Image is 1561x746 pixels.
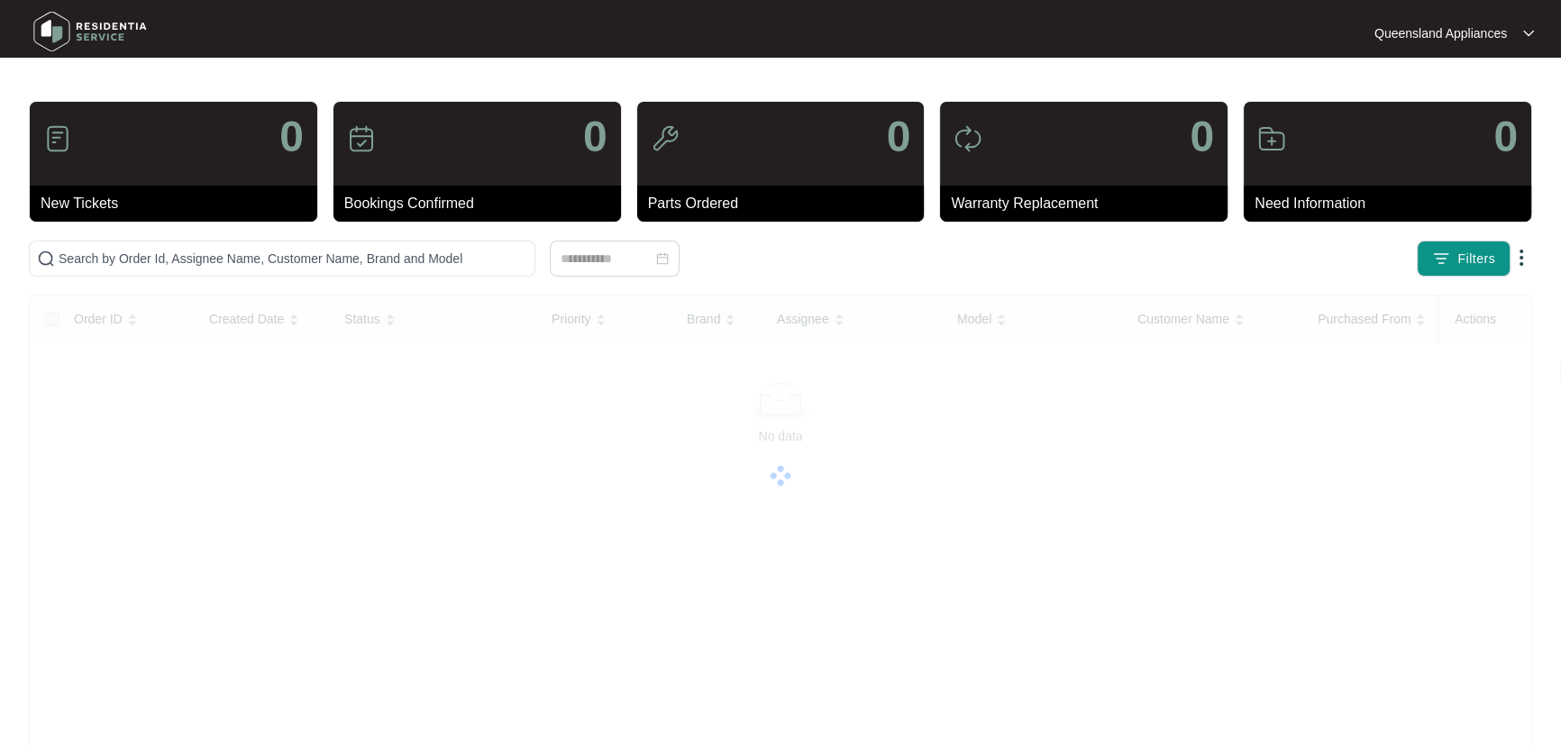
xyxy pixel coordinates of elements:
[344,193,621,214] p: Bookings Confirmed
[1457,250,1495,268] span: Filters
[1523,29,1534,38] img: dropdown arrow
[1432,250,1450,268] img: filter icon
[651,124,680,153] img: icon
[951,193,1228,214] p: Warranty Replacement
[27,5,153,59] img: residentia service logo
[59,249,527,268] input: Search by Order Id, Assignee Name, Customer Name, Brand and Model
[1374,24,1507,42] p: Queensland Appliances
[1493,115,1518,159] p: 0
[1257,124,1286,153] img: icon
[347,124,376,153] img: icon
[887,115,911,159] p: 0
[1417,241,1511,277] button: filter iconFilters
[37,250,55,268] img: search-icon
[954,124,982,153] img: icon
[1511,247,1532,268] img: dropdown arrow
[43,124,72,153] img: icon
[648,193,925,214] p: Parts Ordered
[279,115,304,159] p: 0
[1190,115,1214,159] p: 0
[583,115,607,159] p: 0
[41,193,317,214] p: New Tickets
[1255,193,1531,214] p: Need Information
